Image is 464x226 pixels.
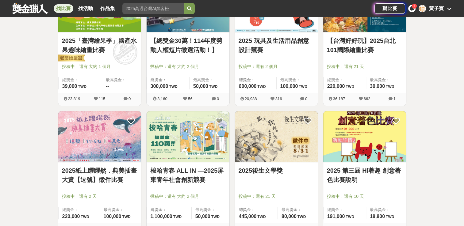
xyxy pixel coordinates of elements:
span: 投稿中：還有 大約 2 個月 [150,63,226,70]
a: 2025 玩具及生活用品創意設計競賽 [239,36,314,55]
span: 最高獎金： [193,77,226,83]
a: 辦比賽 [374,3,405,14]
span: TWD [297,215,306,219]
span: 115 [99,96,105,101]
a: 【台灣好好玩】2025台北101國際繪畫比賽 [327,36,402,55]
span: 23,819 [68,96,80,101]
span: TWD [346,215,354,219]
span: 662 [364,96,370,101]
span: 投稿中：還有 2 個月 [239,63,314,70]
span: 投稿中：還有 大約 2 個月 [150,193,226,200]
span: 56 [188,96,192,101]
span: 600,000 [239,84,257,89]
input: 2025高通台灣AI黑客松 [122,3,184,14]
span: 投稿中：還有 21 天 [239,193,314,200]
span: TWD [386,85,394,89]
span: 投稿中：還有 21 天 [327,63,402,70]
img: Cover Image [323,111,406,162]
img: 老闆娘嚴選 [57,54,85,63]
span: 總獎金： [239,207,274,213]
span: 0 [305,96,307,101]
span: 7 [413,4,415,8]
a: 2025紙上躍躍然．典美插畫大賞【逗號】徵件比賽 [62,166,137,184]
span: 80,000 [282,214,297,219]
a: 找活動 [76,4,95,13]
span: 總獎金： [239,77,273,83]
span: 最高獎金： [106,77,137,83]
span: TWD [211,215,220,219]
span: 最高獎金： [282,207,314,213]
span: TWD [78,85,86,89]
span: 18,800 [370,214,385,219]
span: 投稿中：還有 大約 1 個月 [62,63,137,70]
span: 3,160 [157,96,167,101]
span: 總獎金： [327,77,362,83]
span: -- [106,84,109,89]
span: 36,187 [333,96,345,101]
span: 100,000 [280,84,298,89]
a: 2025 第三屆 Hi著趣 創意著色比賽說明 [327,166,402,184]
span: TWD [257,85,266,89]
span: TWD [81,215,89,219]
span: 1 [393,96,396,101]
span: 445,000 [239,214,257,219]
span: 最高獎金： [280,77,314,83]
span: 50,000 [193,84,208,89]
span: 30,000 [370,84,385,89]
a: 找比賽 [54,4,73,13]
span: 投稿中：還有 2 天 [62,193,137,200]
span: 最高獎金： [104,207,137,213]
span: 最高獎金： [370,77,402,83]
span: 316 [275,96,282,101]
span: 191,000 [327,214,345,219]
span: 總獎金： [151,77,186,83]
a: 【總獎金30萬！114年度勞動人權短片徵選活動！】 [150,36,226,55]
span: TWD [386,215,394,219]
span: 總獎金： [62,207,96,213]
span: 最高獎金： [195,207,226,213]
a: 2025「臺灣繪果季」國產水果趣味繪畫比賽 [62,36,137,55]
span: TWD [169,85,177,89]
span: 220,000 [62,214,80,219]
img: Cover Image [58,111,141,162]
div: 黃 [419,5,426,12]
span: TWD [209,85,217,89]
span: 50,000 [195,214,210,219]
span: TWD [346,85,354,89]
span: 100,000 [104,214,121,219]
span: 投稿中：還有 10 天 [327,193,402,200]
span: 總獎金： [62,77,98,83]
div: 黃子賓 [429,5,444,12]
span: TWD [122,215,130,219]
span: 300,000 [151,84,168,89]
span: 總獎金： [151,207,188,213]
span: 20,988 [245,96,257,101]
a: 2025後生文學獎 [239,166,314,175]
span: 220,000 [327,84,345,89]
span: 39,000 [62,84,77,89]
span: 0 [217,96,219,101]
span: 0 [128,96,131,101]
span: 總獎金： [327,207,362,213]
img: Cover Image [235,111,318,162]
img: Cover Image [147,111,229,162]
span: TWD [173,215,182,219]
span: TWD [257,215,266,219]
a: 作品集 [98,4,117,13]
span: 最高獎金： [370,207,402,213]
span: 1,100,000 [151,214,172,219]
a: 梭哈青春 ALL IN —2025屏東青年社會創新競賽 [150,166,226,184]
span: TWD [299,85,307,89]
